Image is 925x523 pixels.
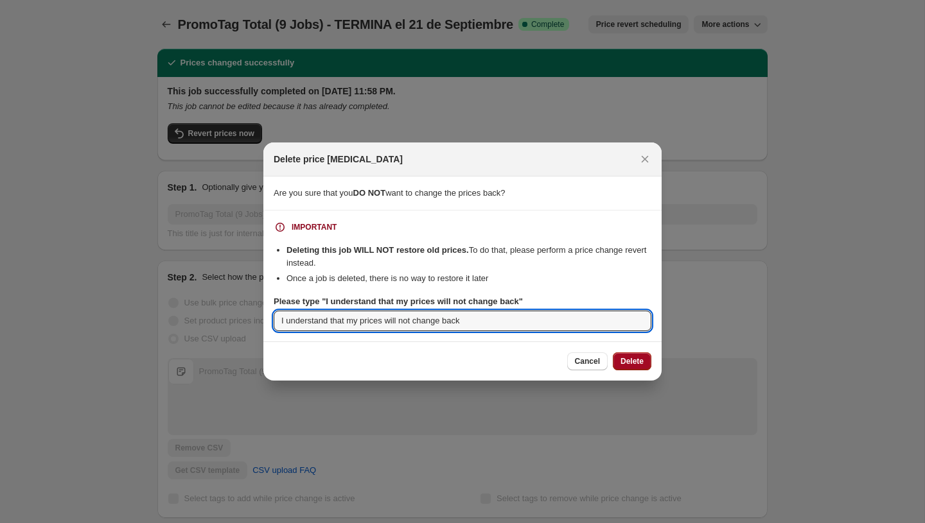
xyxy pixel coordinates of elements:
span: Are you sure that you want to change the prices back? [274,188,506,198]
li: To do that, please perform a price change revert instead. [286,244,651,270]
span: Cancel [575,356,600,366]
div: IMPORTANT [292,222,337,232]
h2: Delete price [MEDICAL_DATA] [274,153,403,166]
button: Cancel [567,352,608,370]
button: Close [636,150,654,168]
button: Delete [613,352,651,370]
b: DO NOT [353,188,386,198]
span: Delete [621,356,644,366]
b: Deleting this job WILL NOT restore old prices. [286,245,469,255]
b: Please type "I understand that my prices will not change back" [274,296,523,306]
li: Once a job is deleted, there is no way to restore it later [286,272,651,285]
